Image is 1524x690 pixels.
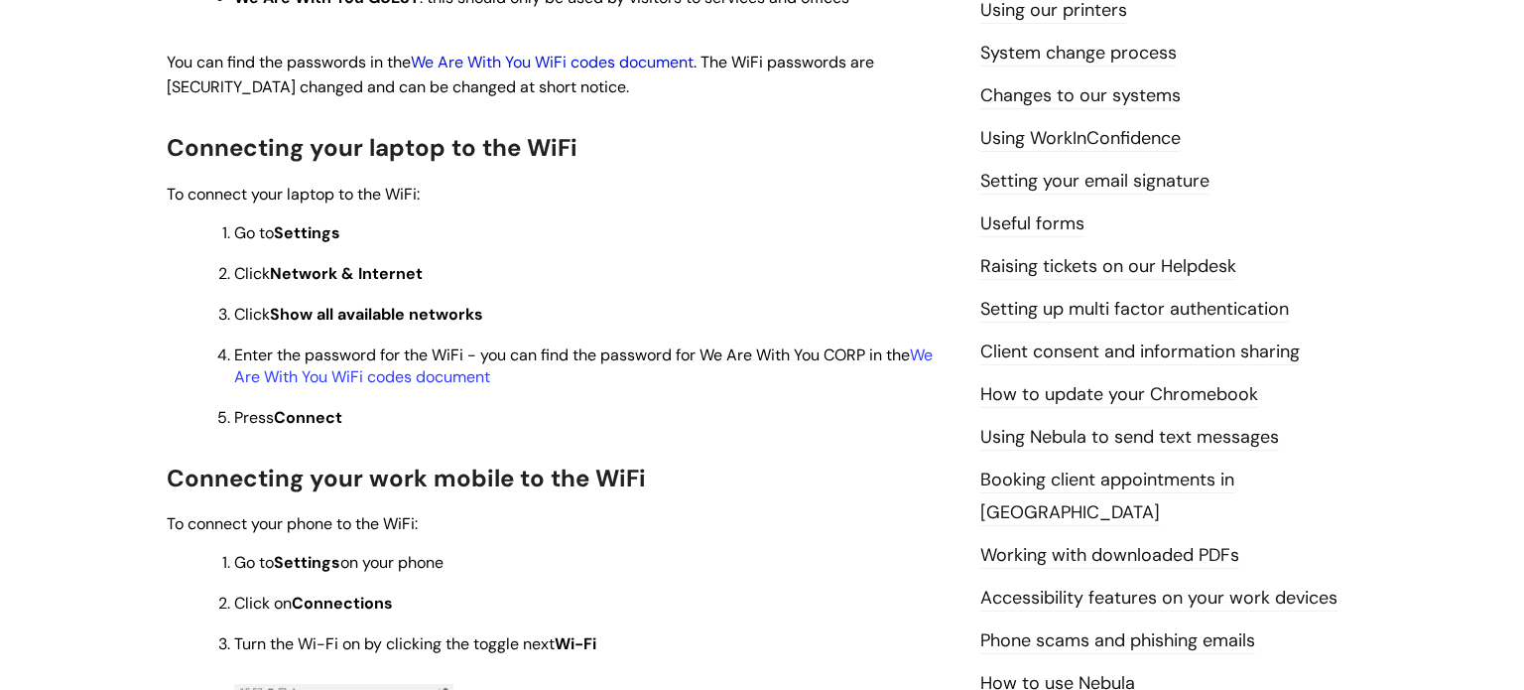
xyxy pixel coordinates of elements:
[980,340,1300,365] a: Client consent and information sharing
[167,184,420,205] span: To connect your laptop to the WiFi:
[292,593,393,614] strong: Connections
[980,382,1258,408] a: How to update your Chromebook
[274,407,342,428] strong: Connect
[270,263,423,284] strong: Network & Internet
[980,425,1279,451] a: Using Nebula to send text messages
[555,633,596,654] strong: Wi-Fi
[980,126,1181,152] a: Using WorkInConfidence
[980,468,1234,525] a: Booking client appointments in [GEOGRAPHIC_DATA]
[234,552,444,573] span: Go to on your phone
[980,41,1177,67] a: System change process
[980,169,1209,195] a: Setting your email signature
[167,52,874,97] span: You can find the passwords in the . The WiFi passwords are [SECURITY_DATA] changed and can be cha...
[234,407,342,428] span: Press
[167,132,577,163] span: Connecting your laptop to the WiFi
[234,222,340,243] span: Go to
[980,83,1181,109] a: Changes to our systems
[980,254,1236,280] a: Raising tickets on our Helpdesk
[980,297,1289,323] a: Setting up multi factor authentication
[167,463,646,493] span: Connecting your work mobile to the WiFi
[980,211,1084,237] a: Useful forms
[234,345,933,387] span: Enter the password for the WiFi - you can find the password for We Are With You CORP in the
[980,543,1239,569] a: Working with downloaded PDFs
[234,345,933,387] a: We Are With You WiFi codes document
[980,586,1337,612] a: Accessibility features on your work devices
[274,222,340,243] strong: Settings
[270,304,483,325] strong: Show all available networks
[274,552,340,573] strong: Settings
[980,628,1255,654] a: Phone scams and phishing emails
[234,593,393,614] span: Click on
[167,513,418,534] span: To connect your phone to the WiFi:
[234,633,596,654] span: Turn the Wi-Fi on by clicking the toggle next
[411,52,694,72] a: We Are With You WiFi codes document
[234,304,483,325] span: Click
[234,263,423,284] span: Click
